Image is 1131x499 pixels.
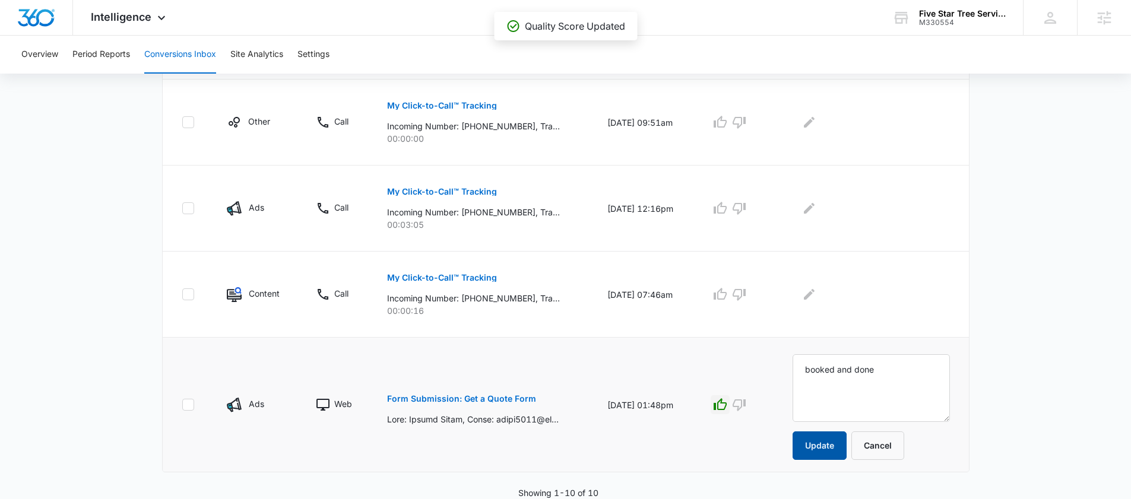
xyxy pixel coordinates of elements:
div: v 4.0.25 [33,19,58,28]
div: Domain Overview [45,70,106,78]
p: Incoming Number: [PHONE_NUMBER], Tracking Number: [PHONE_NUMBER], Ring To: [PHONE_NUMBER], Caller... [387,206,560,218]
button: Cancel [851,431,904,460]
p: 00:00:00 [387,132,579,145]
p: Incoming Number: [PHONE_NUMBER], Tracking Number: [PHONE_NUMBER], Ring To: [PHONE_NUMBER], Caller... [387,292,560,304]
div: account name [919,9,1006,18]
p: 00:03:05 [387,218,579,231]
span: Intelligence [91,11,151,23]
div: Keywords by Traffic [131,70,200,78]
img: tab_keywords_by_traffic_grey.svg [118,69,128,78]
img: logo_orange.svg [19,19,28,28]
p: My Click-to-Call™ Tracking [387,187,497,196]
p: Incoming Number: [PHONE_NUMBER], Tracking Number: [PHONE_NUMBER], Ring To: [PHONE_NUMBER], Caller... [387,120,560,132]
p: Call [334,287,349,300]
button: My Click-to-Call™ Tracking [387,263,497,292]
p: Showing 1-10 of 10 [518,487,598,499]
div: account id [919,18,1006,27]
textarea: booked and done [793,354,950,422]
button: My Click-to-Call™ Tracking [387,91,497,120]
button: Period Reports [72,36,130,74]
button: Edit Comments [800,285,819,304]
button: My Click-to-Call™ Tracking [387,177,497,206]
p: Content [249,287,280,300]
button: Site Analytics [230,36,283,74]
p: Quality Score Updated [525,19,625,33]
td: [DATE] 09:51am [593,80,696,166]
button: Conversions Inbox [144,36,216,74]
button: Settings [297,36,330,74]
td: [DATE] 12:16pm [593,166,696,252]
p: My Click-to-Call™ Tracking [387,101,497,110]
p: Ads [249,201,264,214]
img: tab_domain_overview_orange.svg [32,69,42,78]
p: Form Submission: Get a Quote Form [387,395,536,403]
button: Update [793,431,847,460]
td: [DATE] 01:48pm [593,338,696,472]
button: Overview [21,36,58,74]
td: [DATE] 07:46am [593,252,696,338]
p: Call [334,201,349,214]
img: website_grey.svg [19,31,28,40]
p: 00:00:16 [387,304,579,317]
p: Ads [249,398,264,410]
p: Lore: Ipsumd Sitam, Conse: adipi5011@elits.doe, Tempo: 596-672-9245, Inc utl et dolo?: Magn a eni... [387,413,560,425]
button: Edit Comments [800,199,819,218]
div: Domain: [DOMAIN_NAME] [31,31,131,40]
p: My Click-to-Call™ Tracking [387,274,497,282]
button: Form Submission: Get a Quote Form [387,384,536,413]
p: Call [334,115,349,128]
button: Edit Comments [800,113,819,132]
p: Web [334,398,352,410]
p: Other [248,115,270,128]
